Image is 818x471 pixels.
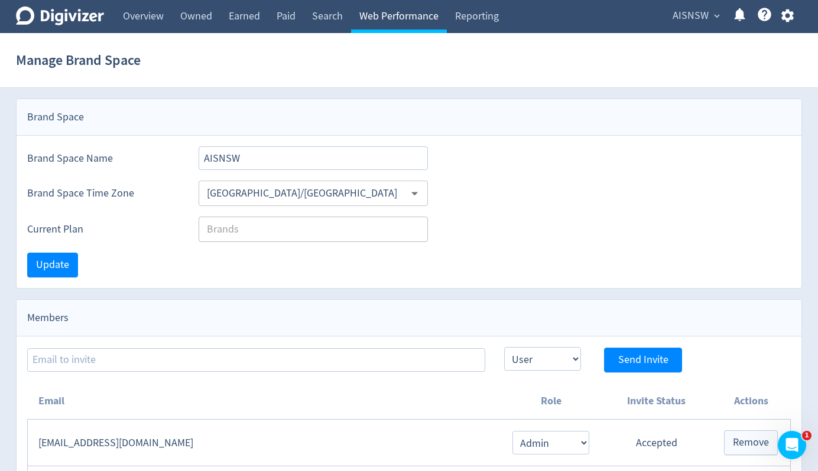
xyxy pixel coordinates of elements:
[733,437,769,448] span: Remove
[601,383,712,420] th: Invite Status
[501,383,601,420] th: Role
[17,300,801,336] div: Members
[17,99,801,136] div: Brand Space
[27,222,180,237] label: Current Plan
[27,253,78,277] button: Update
[28,383,501,420] th: Email
[202,184,405,202] input: Select Timezone
[28,420,501,466] td: [EMAIL_ADDRESS][DOMAIN_NAME]
[604,348,682,372] button: Send Invite
[199,146,428,170] input: Brand Space
[16,41,141,79] h1: Manage Brand Space
[27,186,180,201] label: Brand Space Time Zone
[778,431,806,459] iframe: Intercom live chat
[405,184,424,202] button: Open
[36,260,69,270] span: Update
[668,6,723,25] button: AISNSW
[724,430,778,455] button: Remove
[712,383,790,420] th: Actions
[618,355,668,365] span: Send Invite
[802,431,811,440] span: 1
[27,348,485,372] input: Email to invite
[673,6,709,25] span: AISNSW
[27,151,180,166] label: Brand Space Name
[601,420,712,466] td: Accepted
[712,11,722,21] span: expand_more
